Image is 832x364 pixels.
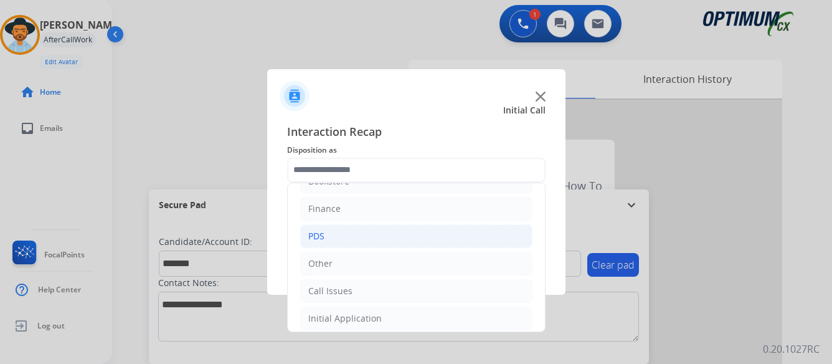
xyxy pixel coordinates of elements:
[503,104,546,117] span: Initial Call
[308,230,324,242] div: PDS
[287,143,546,158] span: Disposition as
[287,123,546,143] span: Interaction Recap
[308,257,333,270] div: Other
[308,312,382,325] div: Initial Application
[763,342,820,357] p: 0.20.1027RC
[280,81,310,111] img: contactIcon
[308,285,352,297] div: Call Issues
[308,203,341,215] div: Finance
